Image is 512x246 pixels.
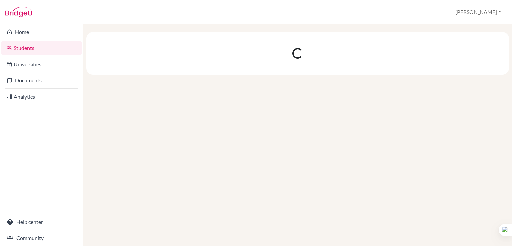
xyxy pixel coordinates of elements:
a: Students [1,41,82,55]
button: [PERSON_NAME] [452,6,504,18]
a: Analytics [1,90,82,103]
img: Bridge-U [5,7,32,17]
a: Community [1,231,82,245]
a: Home [1,25,82,39]
a: Help center [1,215,82,229]
a: Universities [1,58,82,71]
a: Documents [1,74,82,87]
